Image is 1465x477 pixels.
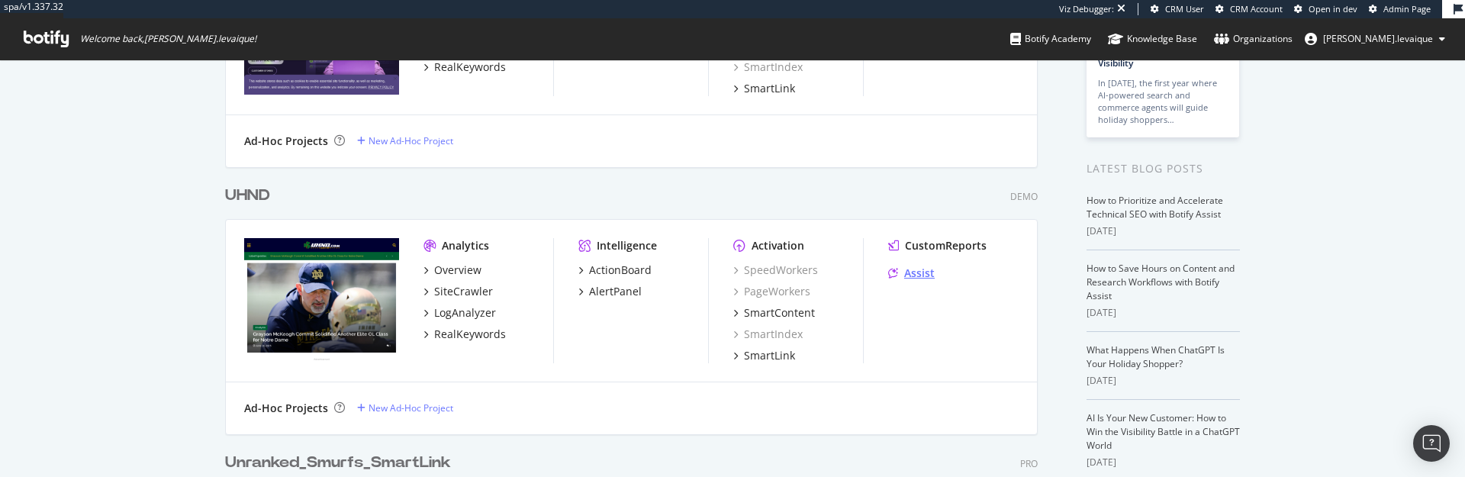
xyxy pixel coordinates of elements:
span: nicolas.levaique [1323,32,1433,45]
div: Knowledge Base [1108,31,1197,47]
a: Overview [423,263,481,278]
div: [DATE] [1087,306,1240,320]
a: SmartIndex [733,60,803,75]
div: SmartContent [744,305,815,321]
a: New Ad-Hoc Project [357,134,453,147]
div: [DATE] [1087,374,1240,388]
div: Ad-Hoc Projects [244,401,328,416]
div: Assist [904,266,935,281]
div: Botify Academy [1010,31,1091,47]
a: Assist [888,266,935,281]
div: CustomReports [905,238,987,253]
div: Analytics [442,238,489,253]
div: Viz Debugger: [1059,3,1114,15]
a: Prepare for [DATE][DATE] 2025 by Prioritizing AI Search Visibility [1098,31,1225,69]
a: PageWorkers [733,284,810,299]
a: How to Save Hours on Content and Research Workflows with Botify Assist [1087,262,1235,302]
a: RealKeywords [423,327,506,342]
a: SpeedWorkers [733,263,818,278]
div: [DATE] [1087,224,1240,238]
div: Overview [434,263,481,278]
a: CRM User [1151,3,1204,15]
div: Ad-Hoc Projects [244,134,328,149]
span: CRM Account [1230,3,1283,15]
div: SiteCrawler [434,284,493,299]
a: Organizations [1214,18,1293,60]
div: [DATE] [1087,456,1240,469]
div: Latest Blog Posts [1087,160,1240,177]
div: ActionBoard [589,263,652,278]
a: LogAnalyzer [423,305,496,321]
a: RealKeywords [423,60,506,75]
div: RealKeywords [434,327,506,342]
a: SiteCrawler [423,284,493,299]
span: Admin Page [1383,3,1431,15]
div: UHND [225,185,270,207]
a: How to Prioritize and Accelerate Technical SEO with Botify Assist [1087,194,1223,221]
a: Knowledge Base [1108,18,1197,60]
a: SmartIndex [733,327,803,342]
div: New Ad-Hoc Project [369,401,453,414]
a: UHND [225,185,276,207]
div: Unranked_Smurfs_SmartLink [225,452,451,474]
a: Admin Page [1369,3,1431,15]
a: Botify Academy [1010,18,1091,60]
div: RealKeywords [434,60,506,75]
div: AlertPanel [589,284,642,299]
div: Intelligence [597,238,657,253]
span: CRM User [1165,3,1204,15]
div: Demo [1010,190,1038,203]
a: SmartContent [733,305,815,321]
div: SmartLink [744,81,795,96]
img: UHND [244,238,399,362]
div: LogAnalyzer [434,305,496,321]
a: CustomReports [888,238,987,253]
div: Organizations [1214,31,1293,47]
div: Pro [1020,457,1038,470]
a: SmartLink [733,81,795,96]
a: What Happens When ChatGPT Is Your Holiday Shopper? [1087,343,1225,370]
span: Open in dev [1309,3,1357,15]
a: New Ad-Hoc Project [357,401,453,414]
a: AI Is Your New Customer: How to Win the Visibility Battle in a ChatGPT World [1087,411,1240,452]
span: Welcome back, [PERSON_NAME].levaique ! [80,33,256,45]
div: New Ad-Hoc Project [369,134,453,147]
a: Open in dev [1294,3,1357,15]
a: SmartLink [733,348,795,363]
div: In [DATE], the first year where AI-powered search and commerce agents will guide holiday shoppers… [1098,77,1228,126]
a: ActionBoard [578,263,652,278]
div: Open Intercom Messenger [1413,425,1450,462]
a: CRM Account [1215,3,1283,15]
div: Activation [752,238,804,253]
button: [PERSON_NAME].levaique [1293,27,1457,51]
a: Unranked_Smurfs_SmartLink [225,452,457,474]
div: SmartLink [744,348,795,363]
a: AlertPanel [578,284,642,299]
